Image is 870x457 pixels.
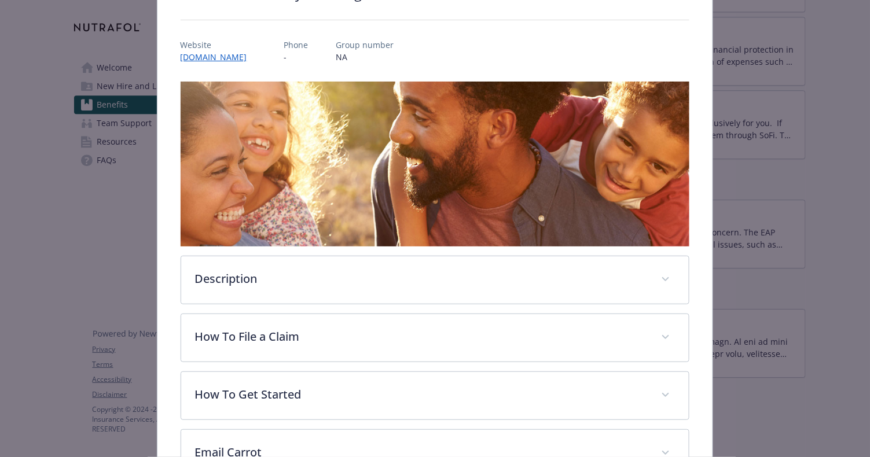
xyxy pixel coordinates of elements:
p: NA [336,51,394,63]
img: banner [181,82,690,246]
p: Website [181,39,256,51]
p: Phone [284,39,309,51]
div: How To File a Claim [181,314,689,362]
p: How To File a Claim [195,328,648,345]
div: Description [181,256,689,304]
a: [DOMAIN_NAME] [181,51,256,62]
p: Group number [336,39,394,51]
p: - [284,51,309,63]
div: How To Get Started [181,372,689,419]
p: Description [195,270,648,288]
p: How To Get Started [195,386,648,403]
